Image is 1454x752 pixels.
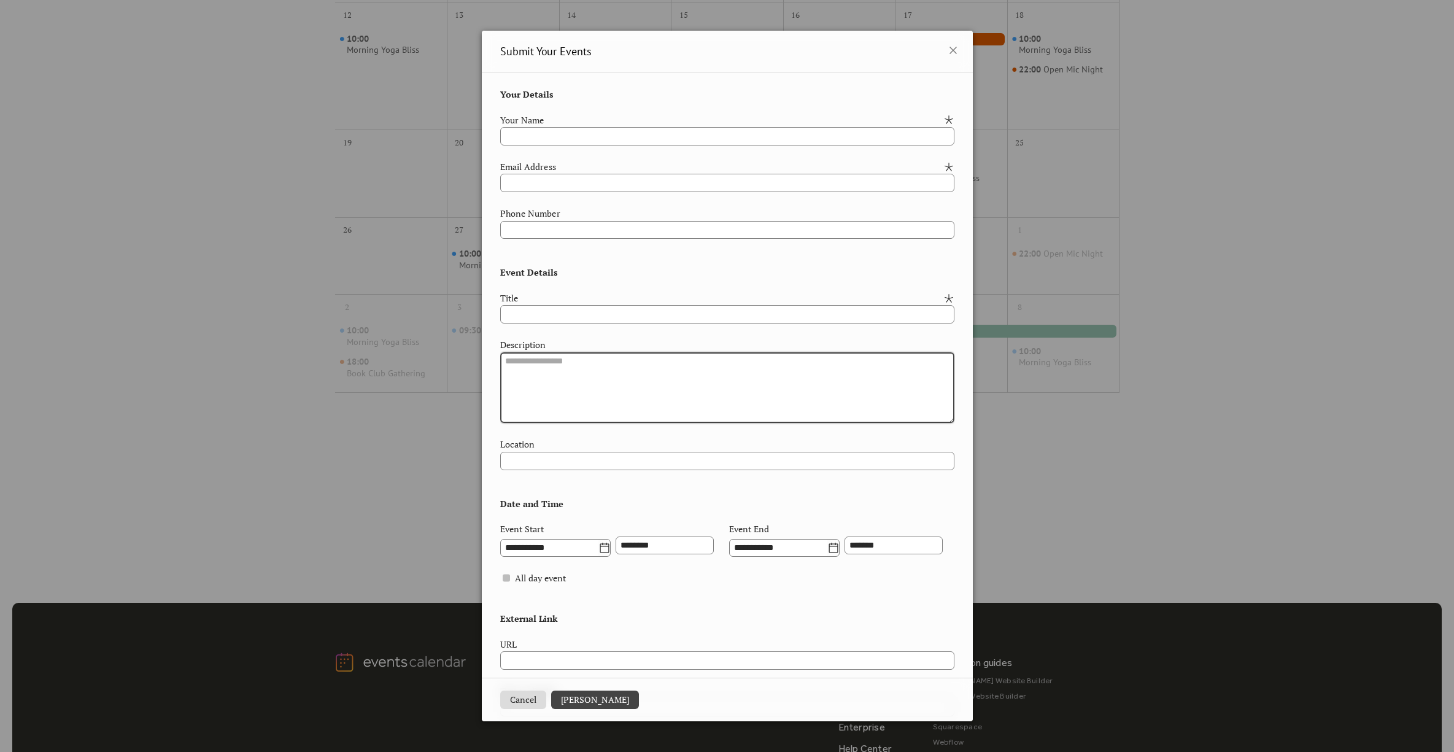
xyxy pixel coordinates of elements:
span: External Link [500,600,557,626]
div: Your Name [500,114,941,127]
div: Title [500,292,941,305]
div: Event End [729,522,770,536]
div: Event Start [500,522,544,536]
span: Date and Time [500,485,563,511]
span: Submit Your Events [500,43,592,60]
div: Email Address [500,160,941,174]
div: URL [500,638,952,651]
button: [PERSON_NAME] [551,691,639,709]
div: Description [500,338,952,352]
div: Location [500,438,952,451]
span: Your Details [500,88,554,101]
button: Cancel [500,691,546,709]
span: Event Details [500,254,558,279]
div: Phone Number [500,207,952,220]
span: All day event [515,572,566,585]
